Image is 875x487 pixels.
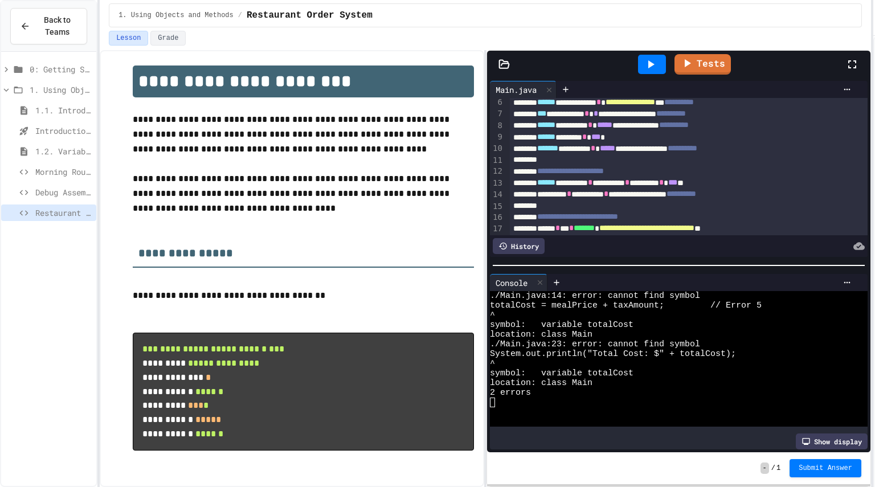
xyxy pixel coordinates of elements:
span: symbol: variable totalCost [490,369,633,378]
span: ./Main.java:14: error: cannot find symbol [490,291,700,301]
span: 2 errors [490,388,531,398]
div: 15 [490,201,504,212]
span: symbol: variable totalCost [490,320,633,330]
span: / [771,464,775,473]
span: location: class Main [490,330,592,339]
span: 1 [776,464,780,473]
span: Debug Assembly [35,186,92,198]
span: Submit Answer [799,464,852,473]
span: 1.2. Variables and Data Types [35,145,92,157]
span: Back to Teams [37,14,77,38]
div: Main.java [490,81,557,98]
div: 17 [490,223,504,235]
div: Console [490,277,533,289]
div: 16 [490,212,504,223]
span: Introduction to Algorithms, Programming, and Compilers [35,125,92,137]
span: ^ [490,310,495,320]
span: Morning Routine Fix [35,166,92,178]
div: Show display [796,433,868,449]
div: Main.java [490,84,542,96]
span: 1. Using Objects and Methods [30,84,92,96]
span: / [238,11,242,20]
span: 1. Using Objects and Methods [118,11,234,20]
div: History [493,238,545,254]
div: 9 [490,132,504,143]
span: System.out.println("Total Cost: $" + totalCost); [490,349,736,359]
span: 0: Getting Started [30,63,92,75]
span: - [760,463,769,474]
div: 8 [490,120,504,132]
span: ^ [490,359,495,369]
button: Grade [150,31,186,46]
span: 1.1. Introduction to Algorithms, Programming, and Compilers [35,104,92,116]
span: location: class Main [490,378,592,388]
div: 6 [490,97,504,108]
div: 11 [490,155,504,166]
div: 13 [490,178,504,189]
button: Submit Answer [790,459,861,477]
span: Restaurant Order System [247,9,373,22]
button: Lesson [109,31,148,46]
span: ./Main.java:23: error: cannot find symbol [490,339,700,349]
a: Tests [674,54,731,75]
div: 10 [490,143,504,154]
div: 14 [490,189,504,200]
div: 12 [490,166,504,177]
div: Console [490,274,547,291]
div: 7 [490,108,504,120]
span: Restaurant Order System [35,207,92,219]
button: Back to Teams [10,8,87,44]
span: totalCost = mealPrice + taxAmount; // Error 5 [490,301,762,310]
